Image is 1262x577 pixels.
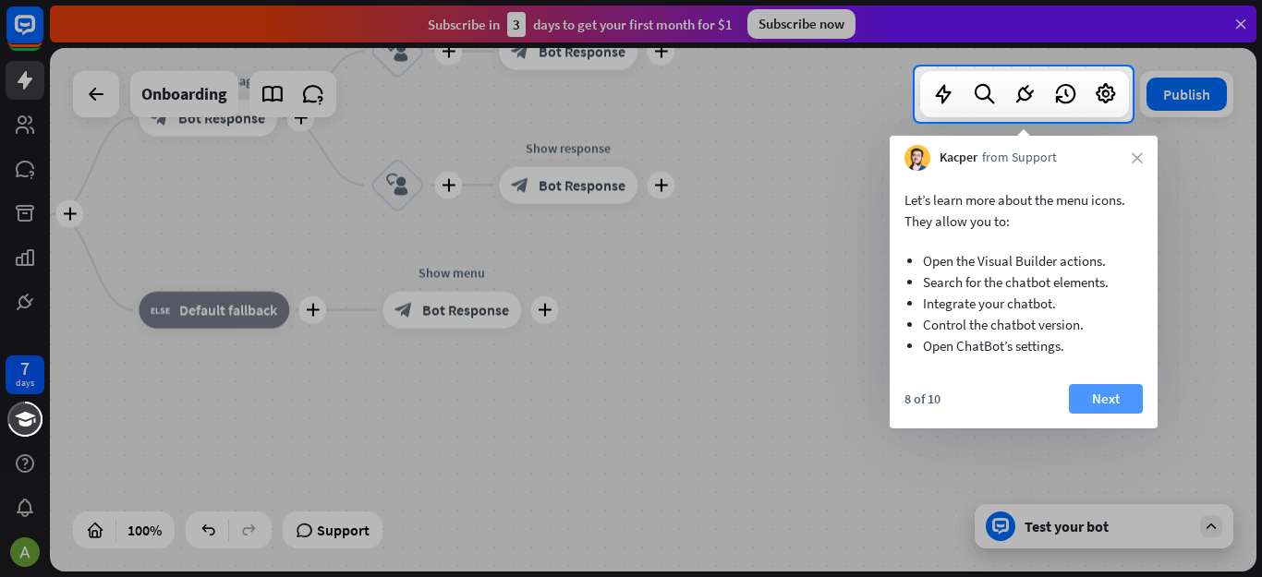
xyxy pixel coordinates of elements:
[923,271,1124,293] li: Search for the chatbot elements.
[923,250,1124,271] li: Open the Visual Builder actions.
[923,335,1124,356] li: Open ChatBot’s settings.
[923,293,1124,314] li: Integrate your chatbot.
[15,7,70,63] button: Open LiveChat chat widget
[904,189,1143,232] p: Let’s learn more about the menu icons. They allow you to:
[982,149,1057,167] span: from Support
[940,149,977,167] span: Kacper
[1132,152,1143,163] i: close
[923,314,1124,335] li: Control the chatbot version.
[904,391,940,407] div: 8 of 10
[1069,384,1143,414] button: Next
